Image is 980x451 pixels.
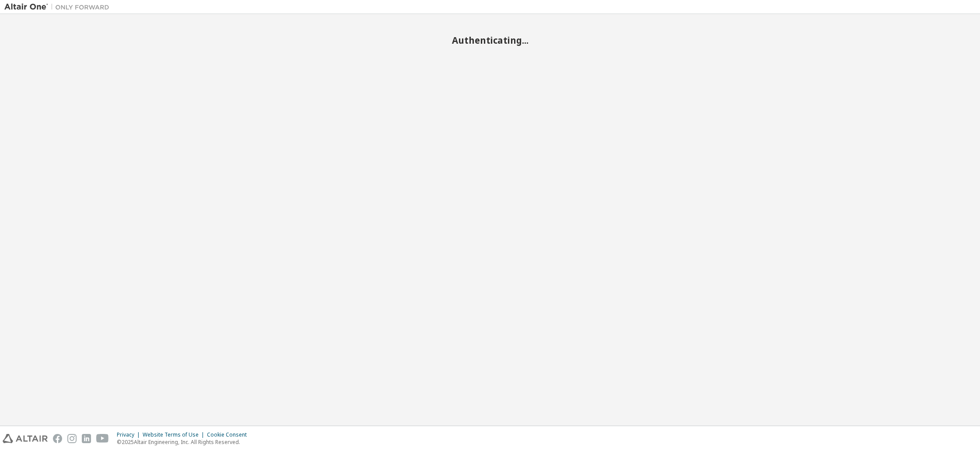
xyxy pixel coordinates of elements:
img: linkedin.svg [82,434,91,443]
img: Altair One [4,3,114,11]
img: altair_logo.svg [3,434,48,443]
img: youtube.svg [96,434,109,443]
div: Website Terms of Use [143,431,207,438]
div: Cookie Consent [207,431,252,438]
h2: Authenticating... [4,35,976,46]
img: facebook.svg [53,434,62,443]
div: Privacy [117,431,143,438]
p: © 2025 Altair Engineering, Inc. All Rights Reserved. [117,438,252,446]
img: instagram.svg [67,434,77,443]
